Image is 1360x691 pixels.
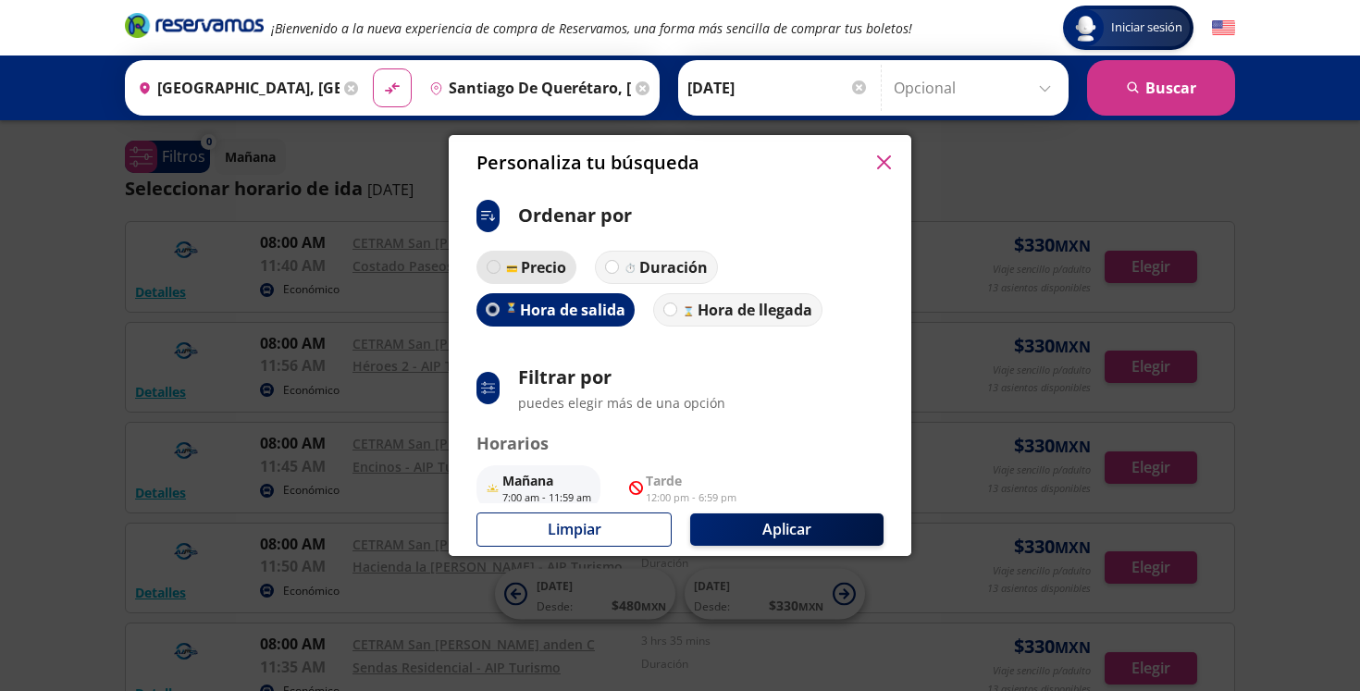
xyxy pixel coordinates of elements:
i: Brand Logo [125,11,264,39]
p: 12:00 pm - 6:59 pm [646,490,736,506]
p: 7:00 am - 11:59 am [502,490,591,506]
button: Aplicar [690,513,884,546]
em: ¡Bienvenido a la nueva experiencia de compra de Reservamos, una forma más sencilla de comprar tus... [271,19,912,37]
p: Hora de salida [520,299,625,321]
p: Filtrar por [518,364,725,391]
p: Personaliza tu búsqueda [476,149,699,177]
input: Opcional [894,65,1059,111]
a: Brand Logo [125,11,264,44]
span: Iniciar sesión [1104,19,1190,37]
p: Ordenar por [518,202,632,229]
p: Horarios [476,431,884,456]
p: Tarde [646,471,736,490]
p: Precio [521,256,566,278]
button: Buscar [1087,60,1235,116]
button: Limpiar [476,512,672,547]
p: Duración [639,256,708,278]
button: Tarde12:00 pm - 6:59 pm [619,465,747,512]
input: Buscar Destino [422,65,631,111]
p: puedes elegir más de una opción [518,393,725,413]
p: Mañana [502,471,591,490]
button: English [1212,17,1235,40]
p: Hora de llegada [698,299,812,321]
button: Mañana7:00 am - 11:59 am [476,465,600,512]
input: Elegir Fecha [687,65,869,111]
input: Buscar Origen [130,65,340,111]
